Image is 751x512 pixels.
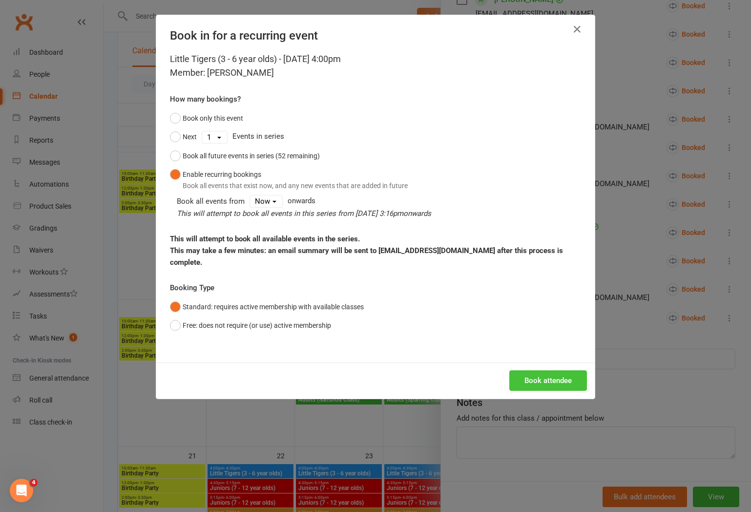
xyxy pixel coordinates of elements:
div: This will attempt to book all events in this series from onwards [177,208,581,219]
label: Booking Type [170,282,214,294]
span: 4 [30,479,38,487]
button: Standard: requires active membership with available classes [170,298,364,316]
span: [DATE] 3:16pm [355,209,403,218]
div: Book all events that exist now, and any new events that are added in future [183,180,408,191]
iframe: Intercom live chat [10,479,33,502]
div: onwards [177,195,581,219]
button: Enable recurring bookingsBook all events that exist now, and any new events that are added in future [170,165,408,195]
button: Book attendee [509,370,587,391]
div: Little Tigers (3 - 6 year olds) - [DATE] 4:00pm Member: [PERSON_NAME] [170,52,581,80]
label: How many bookings? [170,93,241,105]
button: Close [569,21,585,37]
strong: This may take a few minutes: an email summary will be sent to [EMAIL_ADDRESS][DOMAIN_NAME] after ... [170,246,563,267]
div: Book all events from [177,195,245,207]
div: Events in series [170,128,581,146]
button: Book only this event [170,109,243,128]
h4: Book in for a recurring event [170,29,581,43]
button: Book all future events in series (52 remaining) [170,147,320,165]
strong: This will attempt to book all available events in the series. [170,235,360,243]
div: Book all future events in series (52 remaining) [183,150,320,161]
button: Next [170,128,197,146]
button: Free: does not require (or use) active membership [170,316,331,335]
